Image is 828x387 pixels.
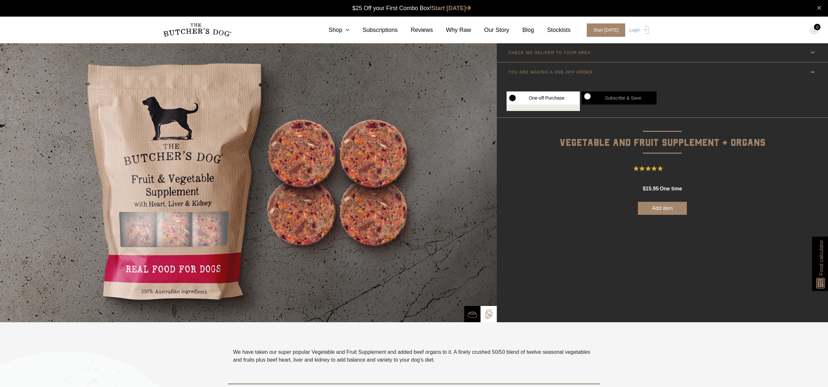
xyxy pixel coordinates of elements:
[349,26,398,35] a: Subscriptions
[233,348,595,364] p: We have taken our super popular Vegetable and Fruit Supplement and added beef organs to it. A fin...
[534,26,570,35] a: Stockists
[433,26,471,35] a: Why Raw
[660,186,682,191] span: one time
[810,26,818,35] img: TBD_Cart-Empty.png
[484,309,494,319] img: TBD_Build-A-Box-2.png
[628,23,649,37] a: Login
[817,240,825,275] span: Food calculator
[587,23,625,37] span: Start [DATE]
[432,5,471,11] a: Start [DATE]
[638,202,687,215] button: Add item
[497,43,828,62] a: CHECK WE DELIVER TO YOUR AREA
[665,164,691,173] span: 12 Reviews
[509,26,534,35] a: Blog
[582,91,657,104] label: Subscribe & Save
[497,62,828,82] a: YOU ARE MAKING A ONE-OFF ORDER
[467,310,477,319] img: TBD_Bowl.png
[643,186,646,191] span: $
[398,26,433,35] a: Reviews
[497,118,828,151] p: Vegetable and Fruit Supplement + Organs
[471,26,509,35] a: Our Story
[507,91,579,104] label: One-off Purchase
[508,70,593,75] p: YOU ARE MAKING A ONE-OFF ORDER
[814,24,821,30] div: 0
[646,186,659,191] span: 15.95
[316,26,349,35] a: Shop
[817,4,821,12] a: close
[508,50,591,55] p: CHECK WE DELIVER TO YOUR AREA
[580,23,628,37] a: Start [DATE]
[634,164,691,173] button: Rated 4.8 out of 5 stars from 12 reviews. Jump to reviews.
